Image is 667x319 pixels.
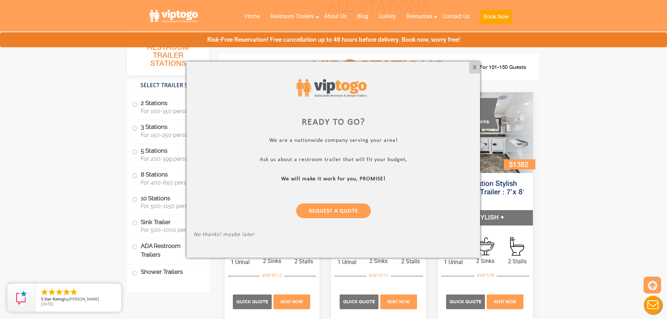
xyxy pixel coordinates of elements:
[297,79,367,97] img: viptogo logo
[48,288,56,296] li: 
[14,291,28,305] img: Review Rating
[44,296,64,301] span: Star Rating
[639,291,667,319] button: Live Chat
[282,176,386,181] b: We will make it work for you, PROMISE!
[55,288,63,296] li: 
[194,137,473,145] p: We are a nationwide company serving your area!
[469,62,480,74] div: X
[41,301,53,306] span: [DATE]
[194,231,473,239] p: No thanks! maybe later
[62,288,71,296] li: 
[194,156,473,164] p: Ask us about a restroom trailer that will fit your budget,
[69,296,99,301] span: [PERSON_NAME]
[41,296,43,301] span: 5
[194,118,473,126] div: Ready to go?
[40,288,49,296] li: 
[70,288,78,296] li: 
[41,297,116,302] span: by
[296,203,371,218] a: Request a Quote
